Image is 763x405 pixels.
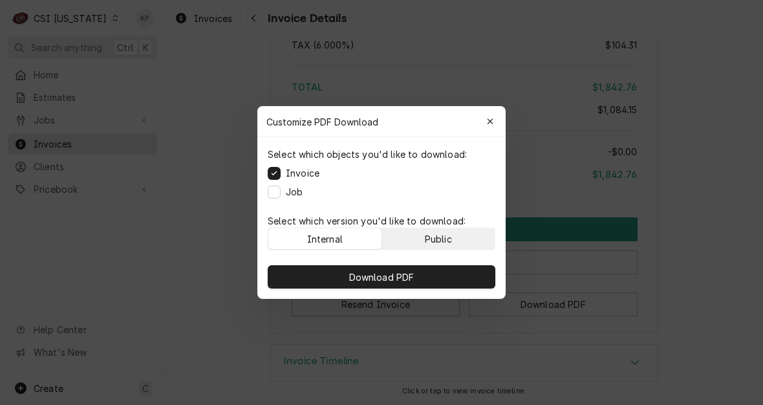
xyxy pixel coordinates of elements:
label: Job [286,185,303,199]
p: Select which version you'd like to download: [268,214,495,228]
div: Public [425,232,452,246]
button: Download PDF [268,265,495,289]
label: Invoice [286,166,319,180]
p: Select which objects you'd like to download: [268,148,467,161]
div: Internal [307,232,343,246]
span: Download PDF [347,270,417,284]
div: Customize PDF Download [257,106,506,137]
